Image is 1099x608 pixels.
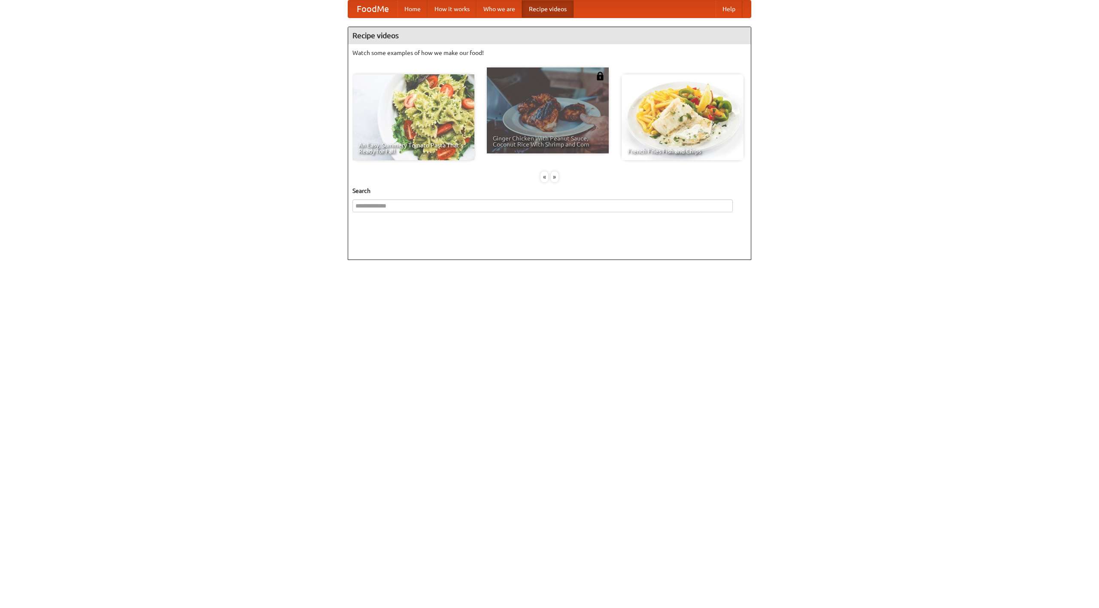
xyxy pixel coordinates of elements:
[348,0,398,18] a: FoodMe
[716,0,742,18] a: Help
[352,49,747,57] p: Watch some examples of how we make our food!
[358,142,468,154] span: An Easy, Summery Tomato Pasta That's Ready for Fall
[352,74,474,160] a: An Easy, Summery Tomato Pasta That's Ready for Fall
[398,0,428,18] a: Home
[596,72,604,80] img: 483408.png
[348,27,751,44] h4: Recipe videos
[477,0,522,18] a: Who we are
[522,0,574,18] a: Recipe videos
[551,171,559,182] div: »
[540,171,548,182] div: «
[622,74,744,160] a: French Fries Fish and Chips
[628,148,738,154] span: French Fries Fish and Chips
[428,0,477,18] a: How it works
[352,186,747,195] h5: Search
